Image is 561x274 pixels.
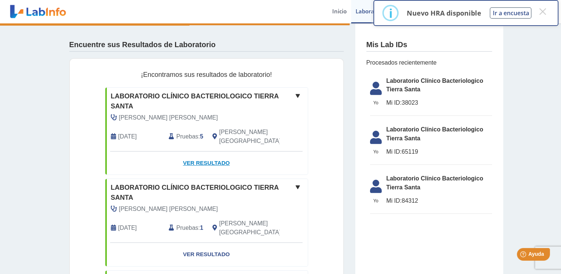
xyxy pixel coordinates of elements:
span: Villalba, PR [219,219,281,237]
span: Yo [366,198,386,204]
h5: ¡Encontramos sus resultados de laboratorio! [105,71,308,79]
span: Mi ID: [386,100,402,106]
span: 2025-09-09T08:32:41 [118,132,137,141]
span: Schmidt Velazquez, Ramon [119,205,218,213]
b: 5 [200,133,203,140]
a: Ver Resultado [105,151,308,175]
span: Pruebas [176,132,198,141]
span: Yo [366,149,386,155]
span: Schmidt Velazquez, Ramon [119,113,218,122]
div: i [389,6,392,20]
span: Laboratorio Clínico Bacteriologico Tierra Santa [386,174,492,192]
span: 38023 [386,98,492,107]
span: 84312 [386,196,492,205]
a: Ver Resultado [105,243,308,266]
iframe: Help widget launcher [495,245,553,266]
span: Yo [366,100,386,106]
span: 2023-06-09T14:01:10 [118,224,137,232]
div: : [163,219,207,237]
p: Nuevo HRA disponible [406,9,481,17]
h4: Encuentre sus Resultados de Laboratorio [69,40,216,49]
span: Pruebas [176,224,198,232]
span: Mi ID: [386,149,402,155]
button: Close this dialog [536,5,549,18]
span: Villalba, PR [219,128,281,146]
span: Laboratorio Clínico Bacteriologico Tierra Santa [386,76,492,94]
span: 65119 [386,147,492,156]
span: Procesados recientemente [366,58,492,67]
b: 1 [200,225,203,231]
div: : [163,128,207,146]
span: Laboratorio Clínico Bacteriologico Tierra Santa [111,183,293,203]
button: Ir a encuesta [490,7,531,19]
h4: Mis Lab IDs [366,40,407,49]
span: Mi ID: [386,198,402,204]
span: Laboratorio Clínico Bacteriologico Tierra Santa [111,91,293,111]
span: Laboratorio Clínico Bacteriologico Tierra Santa [386,125,492,143]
